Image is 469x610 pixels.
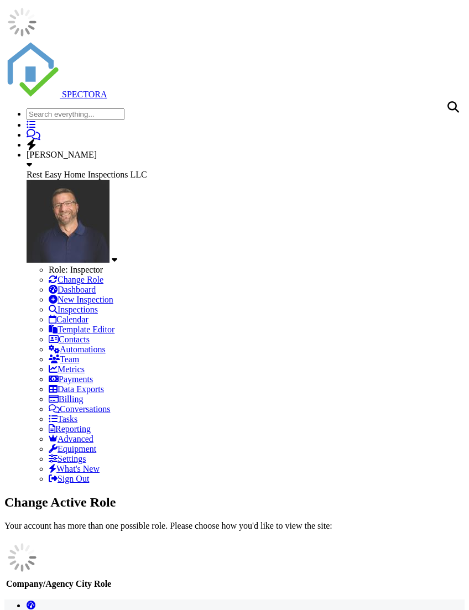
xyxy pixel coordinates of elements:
[4,495,465,510] h2: Change Active Role
[62,90,107,99] span: SPECTORA
[4,90,107,99] a: SPECTORA
[49,325,114,334] a: Template Editor
[49,345,106,354] a: Automations
[49,374,93,384] a: Payments
[4,521,465,531] p: Your account has more than one possible role. Please choose how you'd like to view the site:
[49,295,113,304] a: New Inspection
[49,404,111,414] a: Conversations
[27,108,124,120] input: Search everything...
[49,285,96,294] a: Dashboard
[49,474,89,483] a: Sign Out
[49,414,77,424] a: Tasks
[49,434,93,444] a: Advanced
[49,305,98,314] a: Inspections
[93,578,112,590] th: Role
[6,578,74,590] th: Company/Agency
[49,275,103,284] a: Change Role
[4,4,40,40] img: loading-93afd81d04378562ca97960a6d0abf470c8f8241ccf6a1b4da771bf876922d1b.gif
[4,42,60,97] img: The Best Home Inspection Software - Spectora
[49,354,79,364] a: Team
[49,464,100,473] a: What's New
[49,265,103,274] span: Role: Inspector
[49,444,96,453] a: Equipment
[49,315,88,324] a: Calendar
[27,180,110,263] img: c04d797ec69642cab74405964d1942b3.jpeg
[27,170,465,180] div: Rest Easy Home Inspections LLC
[4,540,40,575] img: loading-93afd81d04378562ca97960a6d0abf470c8f8241ccf6a1b4da771bf876922d1b.gif
[49,454,86,463] a: Settings
[49,384,104,394] a: Data Exports
[27,150,465,160] div: [PERSON_NAME]
[49,394,83,404] a: Billing
[75,578,92,590] th: City
[49,424,91,434] a: Reporting
[49,364,85,374] a: Metrics
[49,335,90,344] a: Contacts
